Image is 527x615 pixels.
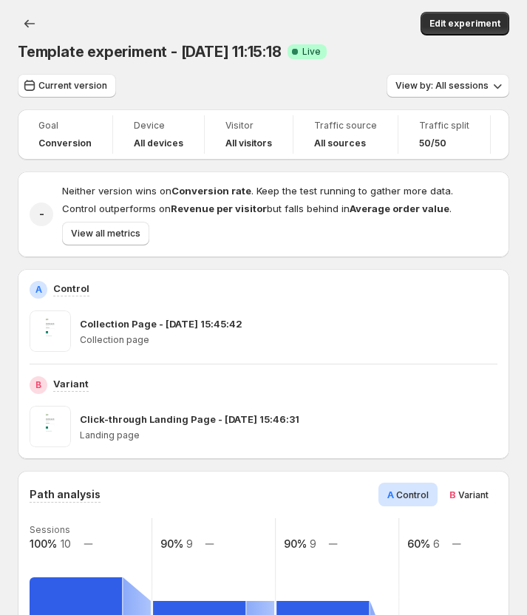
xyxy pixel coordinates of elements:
[38,80,107,92] span: Current version
[314,118,377,151] a: Traffic sourceAll sources
[30,487,101,502] h3: Path analysis
[80,429,497,441] p: Landing page
[387,489,394,500] span: A
[30,537,57,550] text: 100%
[62,185,453,197] span: Neither version wins on . Keep the test running to gather more data.
[134,120,183,132] span: Device
[38,118,92,151] a: GoalConversion
[80,334,497,346] p: Collection page
[284,537,307,550] text: 90%
[134,137,183,149] h4: All devices
[433,537,440,550] text: 6
[18,12,41,35] button: Back
[134,118,183,151] a: DeviceAll devices
[302,46,321,58] span: Live
[160,537,183,550] text: 90%
[314,120,377,132] span: Traffic source
[35,379,41,391] h2: B
[458,489,489,500] span: Variant
[18,43,282,61] span: Template experiment - [DATE] 11:15:18
[18,74,116,98] button: Current version
[35,284,42,296] h2: A
[38,137,92,149] span: Conversion
[395,80,489,92] span: View by: All sessions
[387,74,509,98] button: View by: All sessions
[419,118,469,151] a: Traffic split50/50
[80,316,242,331] p: Collection Page - [DATE] 15:45:42
[419,120,469,132] span: Traffic split
[449,489,456,500] span: B
[419,137,446,149] span: 50/50
[225,120,272,132] span: Visitor
[350,203,449,214] strong: Average order value
[53,281,89,296] p: Control
[53,376,89,391] p: Variant
[30,524,70,535] text: Sessions
[62,222,149,245] button: View all metrics
[71,228,140,239] span: View all metrics
[186,537,193,550] text: 9
[30,406,71,447] img: Click-through Landing Page - Aug 28, 15:46:31
[407,537,430,550] text: 60%
[314,137,366,149] h4: All sources
[225,118,272,151] a: VisitorAll visitors
[429,18,500,30] span: Edit experiment
[225,137,272,149] h4: All visitors
[62,203,452,214] span: Control outperforms on but falls behind in .
[30,310,71,352] img: Collection Page - Aug 28, 15:45:42
[80,412,299,427] p: Click-through Landing Page - [DATE] 15:46:31
[171,203,267,214] strong: Revenue per visitor
[39,207,44,222] h2: -
[38,120,92,132] span: Goal
[310,537,316,550] text: 9
[61,537,71,550] text: 10
[396,489,429,500] span: Control
[171,185,251,197] strong: Conversion rate
[421,12,509,35] button: Edit experiment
